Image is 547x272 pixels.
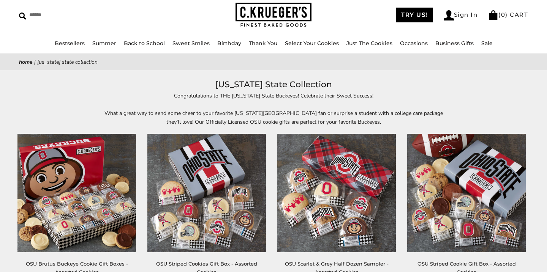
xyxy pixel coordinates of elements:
img: OSU Striped Cookie Gift Box - Assorted Cookies [407,134,526,252]
img: C.KRUEGER'S [236,3,311,27]
a: Home [19,58,33,66]
img: Search [19,13,26,20]
a: Birthday [217,40,241,47]
a: TRY US! [396,8,433,22]
span: [US_STATE] State Collection [37,58,98,66]
a: Sign In [444,10,478,20]
nav: breadcrumbs [19,58,528,66]
a: Sale [481,40,493,47]
a: Bestsellers [55,40,85,47]
a: Sweet Smiles [172,40,210,47]
a: Business Gifts [435,40,474,47]
input: Search [19,9,139,21]
a: (0) CART [488,11,528,18]
p: Congratulations to THE [US_STATE] State Buckeyes! Celebrate their Sweet Success! [99,91,448,100]
img: OSU Striped Cookies Gift Box - Assorted Cookies [147,134,266,252]
h1: [US_STATE] State Collection [30,78,517,91]
p: What a great way to send some cheer to your favorite [US_STATE][GEOGRAPHIC_DATA] fan or surprise ... [99,109,448,126]
a: Back to School [124,40,165,47]
img: Bag [488,10,498,20]
a: Thank You [249,40,277,47]
span: | [34,58,36,66]
img: OSU Brutus Buckeye Cookie Gift Boxes - Assorted Cookies [17,134,136,252]
a: Summer [92,40,116,47]
span: 0 [501,11,506,18]
a: Occasions [400,40,428,47]
a: Select Your Cookies [285,40,339,47]
a: Just The Cookies [346,40,392,47]
img: Account [444,10,454,20]
img: OSU Scarlet & Grey Half Dozen Sampler - Assorted Cookies [277,134,396,252]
